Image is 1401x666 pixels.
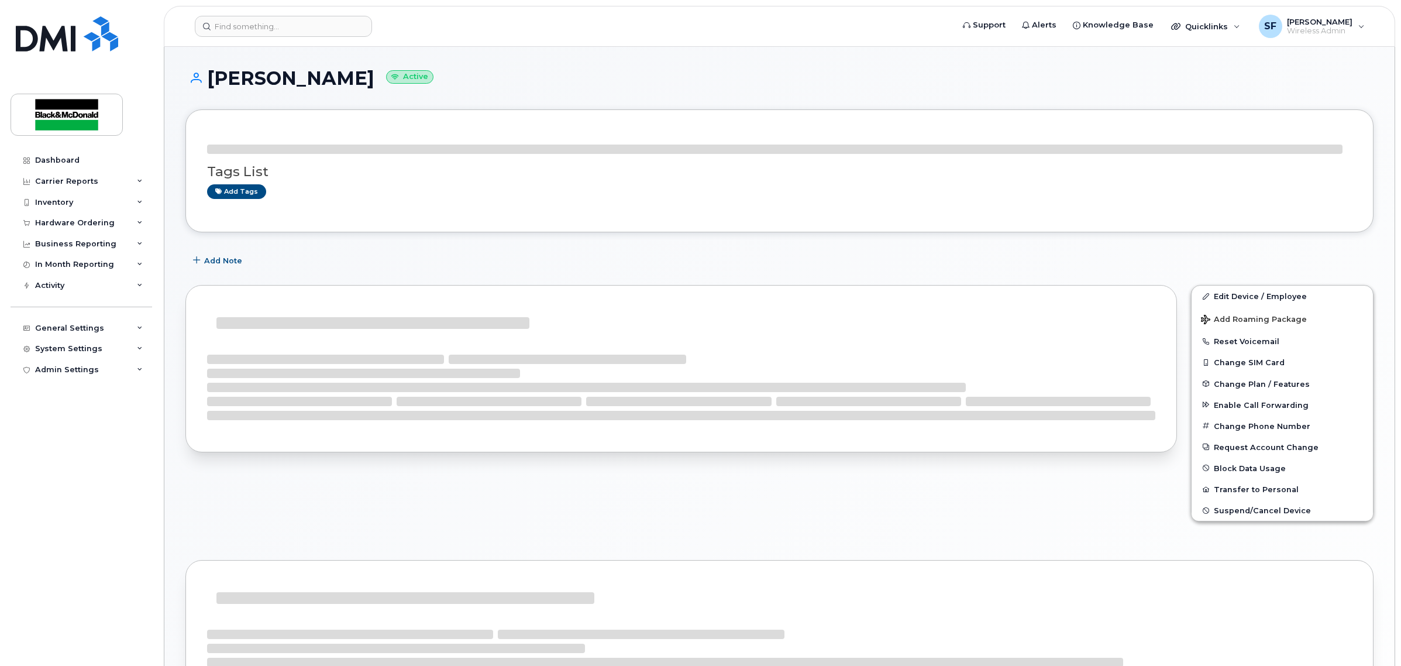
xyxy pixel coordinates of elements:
[386,70,433,84] small: Active
[1201,315,1307,326] span: Add Roaming Package
[1192,394,1373,416] button: Enable Call Forwarding
[1192,373,1373,394] button: Change Plan / Features
[1192,500,1373,521] button: Suspend/Cancel Device
[185,250,252,271] button: Add Note
[1192,479,1373,500] button: Transfer to Personal
[1214,379,1310,388] span: Change Plan / Features
[1192,352,1373,373] button: Change SIM Card
[204,255,242,266] span: Add Note
[1192,416,1373,437] button: Change Phone Number
[1192,458,1373,479] button: Block Data Usage
[1192,307,1373,331] button: Add Roaming Package
[1214,506,1311,515] span: Suspend/Cancel Device
[1192,437,1373,458] button: Request Account Change
[1192,286,1373,307] a: Edit Device / Employee
[207,184,266,199] a: Add tags
[1214,400,1309,409] span: Enable Call Forwarding
[185,68,1374,88] h1: [PERSON_NAME]
[1192,331,1373,352] button: Reset Voicemail
[207,164,1352,179] h3: Tags List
